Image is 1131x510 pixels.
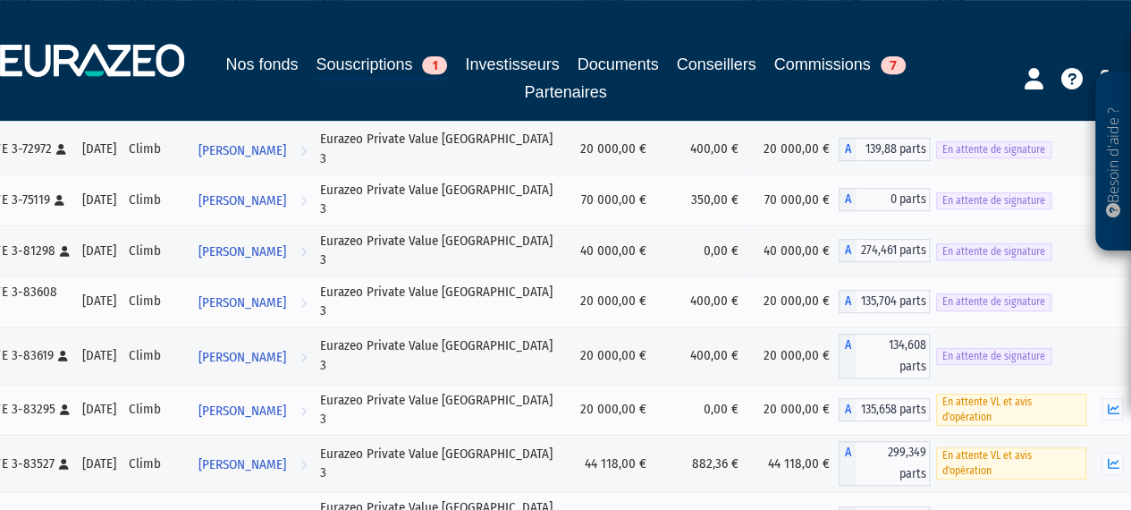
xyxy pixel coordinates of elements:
div: A - Eurazeo Private Value Europe 3 [839,334,930,378]
span: [PERSON_NAME] [198,286,286,319]
td: Climb [122,385,191,436]
i: Voir l'investisseur [300,341,307,374]
a: Souscriptions1 [316,52,447,80]
a: [PERSON_NAME] [191,233,314,268]
td: Climb [122,276,191,327]
span: 7 [881,56,906,74]
div: [DATE] [82,346,116,365]
span: En attente de signature [936,293,1051,310]
div: A - Eurazeo Private Value Europe 3 [839,138,930,161]
span: A [839,290,857,313]
span: En attente VL et avis d'opération [936,394,1087,426]
div: [DATE] [82,242,116,260]
span: [PERSON_NAME] [198,395,286,428]
td: 70 000,00 € [747,174,839,225]
span: [PERSON_NAME] [198,184,286,217]
td: Climb [122,174,191,225]
td: 20 000,00 € [747,123,839,174]
a: [PERSON_NAME] [191,284,314,319]
span: 135,704 parts [857,290,930,313]
span: A [839,398,857,421]
i: Voir l'investisseur [300,286,307,319]
div: [DATE] [82,292,116,310]
a: Partenaires [524,80,606,105]
span: En attente de signature [936,243,1051,260]
td: 400,00 € [655,123,747,174]
div: Eurazeo Private Value [GEOGRAPHIC_DATA] 3 [320,391,558,429]
i: Voir l'investisseur [300,235,307,268]
span: A [839,441,857,486]
div: [DATE] [82,400,116,419]
div: Eurazeo Private Value [GEOGRAPHIC_DATA] 3 [320,232,558,270]
span: 139,88 parts [857,138,930,161]
td: 20 000,00 € [564,327,655,385]
i: [Français] Personne physique [58,351,68,361]
span: A [839,334,857,378]
i: Voir l'investisseur [300,184,307,217]
div: A - Eurazeo Private Value Europe 3 [839,188,930,211]
span: A [839,239,857,262]
span: [PERSON_NAME] [198,235,286,268]
div: Eurazeo Private Value [GEOGRAPHIC_DATA] 3 [320,336,558,375]
a: [PERSON_NAME] [191,392,314,428]
td: 20 000,00 € [747,327,839,385]
div: [DATE] [82,455,116,473]
td: Climb [122,123,191,174]
i: Voir l'investisseur [300,134,307,167]
a: Documents [578,52,659,77]
td: 20 000,00 € [564,276,655,327]
td: 350,00 € [655,174,747,225]
td: 40 000,00 € [747,225,839,276]
td: Climb [122,435,191,492]
div: Eurazeo Private Value [GEOGRAPHIC_DATA] 3 [320,181,558,219]
td: 70 000,00 € [564,174,655,225]
a: Nos fonds [225,52,298,77]
div: Eurazeo Private Value [GEOGRAPHIC_DATA] 3 [320,130,558,168]
span: [PERSON_NAME] [198,134,286,167]
div: A - Eurazeo Private Value Europe 3 [839,441,930,486]
span: En attente de signature [936,348,1051,365]
td: 44 118,00 € [564,435,655,492]
td: 44 118,00 € [747,435,839,492]
td: 20 000,00 € [747,385,839,436]
i: [Français] Personne physique [56,144,66,155]
td: 40 000,00 € [564,225,655,276]
td: 400,00 € [655,276,747,327]
span: 274,461 parts [857,239,930,262]
i: [Français] Personne physique [59,459,69,470]
span: En attente VL et avis d'opération [936,447,1087,480]
a: Commissions7 [774,52,906,77]
span: [PERSON_NAME] [198,341,286,374]
span: En attente de signature [936,141,1051,158]
div: Eurazeo Private Value [GEOGRAPHIC_DATA] 3 [320,283,558,321]
td: 20 000,00 € [564,385,655,436]
td: 0,00 € [655,225,747,276]
div: [DATE] [82,140,116,158]
div: A - Eurazeo Private Value Europe 3 [839,398,930,421]
td: 20 000,00 € [747,276,839,327]
span: 135,658 parts [857,398,930,421]
i: [Français] Personne physique [60,246,70,257]
span: A [839,138,857,161]
td: 400,00 € [655,327,747,385]
span: [PERSON_NAME] [198,448,286,481]
span: 299,349 parts [857,441,930,486]
div: [DATE] [82,191,116,209]
span: A [839,188,857,211]
i: Voir l'investisseur [300,395,307,428]
a: [PERSON_NAME] [191,446,314,481]
div: Eurazeo Private Value [GEOGRAPHIC_DATA] 3 [320,445,558,483]
td: Climb [122,327,191,385]
div: A - Eurazeo Private Value Europe 3 [839,239,930,262]
a: [PERSON_NAME] [191,132,314,167]
div: A - Eurazeo Private Value Europe 3 [839,290,930,313]
p: Besoin d'aide ? [1103,81,1124,242]
a: [PERSON_NAME] [191,182,314,217]
td: 20 000,00 € [564,123,655,174]
i: [Français] Personne physique [60,404,70,415]
td: 882,36 € [655,435,747,492]
a: Conseillers [677,52,756,77]
td: 0,00 € [655,385,747,436]
span: 134,608 parts [857,334,930,378]
span: 1 [422,56,447,74]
